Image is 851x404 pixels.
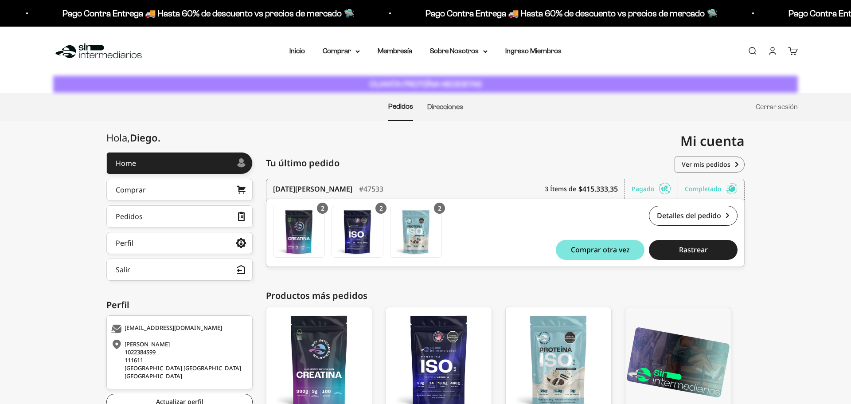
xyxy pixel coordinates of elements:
[62,6,354,20] p: Pago Contra Entrega 🚚 Hasta 60% de descuento vs precios de mercado 🛸
[317,203,328,214] div: 2
[116,160,136,167] div: Home
[427,103,463,110] a: Direcciones
[273,206,324,257] img: Translation missing: es.Creatina Monohidrato
[370,79,482,89] strong: CUANTA PROTEÍNA NECESITAS
[680,132,745,150] span: Mi cuenta
[323,45,360,57] summary: Comprar
[388,102,413,110] a: Pedidos
[106,298,253,312] div: Perfil
[130,131,160,144] span: Diego
[111,325,246,333] div: [EMAIL_ADDRESS][DOMAIN_NAME]
[106,132,160,143] div: Hola,
[273,184,352,194] time: [DATE][PERSON_NAME]
[106,205,253,227] a: Pedidos
[116,186,146,193] div: Comprar
[106,152,253,174] a: Home
[332,206,383,257] img: Translation missing: es.Proteína Aislada ISO - Vainilla - Vanilla / 1 libra
[390,206,441,257] img: Translation missing: es.Proteína Aislada ISO - Cookies & Cream - Cookies & Cream / 1 libra (460g)
[675,157,745,173] a: Ver mis pedidos
[685,179,738,199] div: Completado
[378,47,412,55] a: Membresía
[425,6,717,20] p: Pago Contra Entrega 🚚 Hasta 60% de descuento vs precios de mercado 🛸
[289,47,305,55] a: Inicio
[116,239,133,247] div: Perfil
[679,246,708,253] span: Rastrear
[106,179,253,201] a: Comprar
[106,259,253,281] button: Salir
[545,179,625,199] div: 3 Ítems de
[632,179,678,199] div: Pagado
[266,289,745,302] div: Productos más pedidos
[649,240,738,260] button: Rastrear
[505,47,562,55] a: Ingreso Miembros
[434,203,445,214] div: 2
[266,157,340,170] span: Tu último pedido
[116,266,130,273] div: Salir
[359,179,383,199] div: #47533
[106,232,253,254] a: Perfil
[571,246,630,253] span: Comprar otra vez
[273,206,325,258] a: Creatina Monohidrato
[375,203,386,214] div: 2
[116,213,143,220] div: Pedidos
[332,206,383,258] a: Proteína Aislada ISO - Vainilla - Vanilla / 1 libra
[390,206,442,258] a: Proteína Aislada ISO - Cookies & Cream - Cookies & Cream / 1 libra (460g)
[578,184,618,194] b: $415.333,35
[430,45,488,57] summary: Sobre Nosotros
[556,240,644,260] button: Comprar otra vez
[111,340,246,380] div: [PERSON_NAME] 1022384599 111611 [GEOGRAPHIC_DATA] [GEOGRAPHIC_DATA] [GEOGRAPHIC_DATA]
[756,103,798,110] a: Cerrar sesión
[649,206,738,226] a: Detalles del pedido
[158,131,160,144] span: .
